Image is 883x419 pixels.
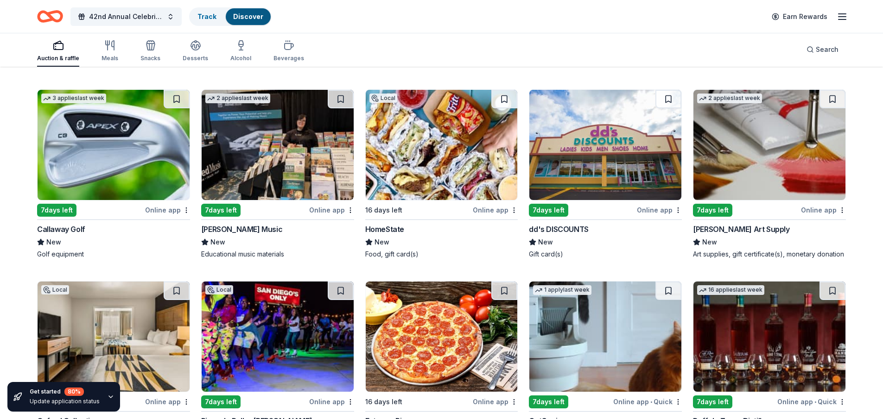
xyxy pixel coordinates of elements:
[538,237,553,248] span: New
[366,90,518,200] img: Image for HomeState
[70,7,182,26] button: 42nd Annual Celebrity Waiters Luncheon
[38,281,190,392] img: Image for Oxford Collection
[613,396,682,407] div: Online app Quick
[273,55,304,62] div: Beverages
[140,36,160,67] button: Snacks
[816,44,839,55] span: Search
[37,6,63,27] a: Home
[529,250,682,259] div: Gift card(s)
[38,90,190,200] img: Image for Callaway Golf
[145,396,190,407] div: Online app
[30,388,100,396] div: Get started
[529,204,568,217] div: 7 days left
[693,204,732,217] div: 7 days left
[693,395,732,408] div: 7 days left
[533,285,591,295] div: 1 apply last week
[233,13,263,20] a: Discover
[37,55,79,62] div: Auction & raffle
[529,281,681,392] img: Image for CatGenie
[369,94,397,103] div: Local
[309,396,354,407] div: Online app
[64,388,84,396] div: 80 %
[37,250,190,259] div: Golf equipment
[89,11,163,22] span: 42nd Annual Celebrity Waiters Luncheon
[799,40,846,59] button: Search
[202,90,354,200] img: Image for Alfred Music
[210,237,225,248] span: New
[273,36,304,67] button: Beverages
[529,224,588,235] div: dd's DISCOUNTS
[693,90,845,200] img: Image for Trekell Art Supply
[529,89,682,259] a: Image for dd's DISCOUNTS7days leftOnline appdd's DISCOUNTSNewGift card(s)
[637,204,682,216] div: Online app
[183,55,208,62] div: Desserts
[183,36,208,67] button: Desserts
[230,36,251,67] button: Alcohol
[201,89,354,259] a: Image for Alfred Music2 applieslast week7days leftOnline app[PERSON_NAME] MusicNewEducational mus...
[801,204,846,216] div: Online app
[140,55,160,62] div: Snacks
[197,13,216,20] a: Track
[650,398,652,406] span: •
[201,204,241,217] div: 7 days left
[37,36,79,67] button: Auction & raffle
[473,204,518,216] div: Online app
[201,395,241,408] div: 7 days left
[37,224,85,235] div: Callaway Golf
[365,396,402,407] div: 16 days left
[365,224,404,235] div: HomeState
[37,204,76,217] div: 7 days left
[702,237,717,248] span: New
[529,395,568,408] div: 7 days left
[230,55,251,62] div: Alcohol
[102,36,118,67] button: Meals
[189,7,272,26] button: TrackDiscover
[309,204,354,216] div: Online app
[766,8,833,25] a: Earn Rewards
[693,224,789,235] div: [PERSON_NAME] Art Supply
[202,281,354,392] img: Image for Ringer's Roller Rink
[205,94,270,103] div: 2 applies last week
[46,237,61,248] span: New
[205,285,233,294] div: Local
[201,224,282,235] div: [PERSON_NAME] Music
[777,396,846,407] div: Online app Quick
[693,250,846,259] div: Art supplies, gift certificate(s), monetary donation
[693,281,845,392] img: Image for Buffalo Trace Distillery
[102,55,118,62] div: Meals
[365,205,402,216] div: 16 days left
[814,398,816,406] span: •
[41,285,69,294] div: Local
[693,89,846,259] a: Image for Trekell Art Supply2 applieslast week7days leftOnline app[PERSON_NAME] Art SupplyNewArt ...
[375,237,389,248] span: New
[473,396,518,407] div: Online app
[41,94,106,103] div: 3 applies last week
[365,250,518,259] div: Food, gift card(s)
[145,204,190,216] div: Online app
[37,89,190,259] a: Image for Callaway Golf3 applieslast week7days leftOnline appCallaway GolfNewGolf equipment
[697,94,762,103] div: 2 applies last week
[697,285,764,295] div: 16 applies last week
[529,90,681,200] img: Image for dd's DISCOUNTS
[365,89,518,259] a: Image for HomeStateLocal16 days leftOnline appHomeStateNewFood, gift card(s)
[30,398,100,405] div: Update application status
[201,250,354,259] div: Educational music materials
[366,281,518,392] img: Image for Extreme Pizza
